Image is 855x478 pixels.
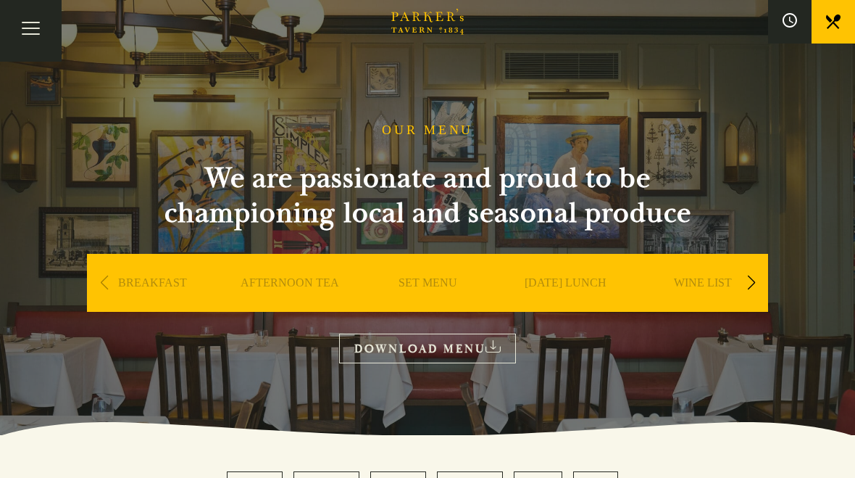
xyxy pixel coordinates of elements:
[525,276,606,334] a: [DATE] LUNCH
[399,276,457,334] a: SET MENU
[241,276,339,334] a: AFTERNOON TEA
[500,254,630,355] div: 4 / 9
[94,267,114,299] div: Previous slide
[339,334,516,363] a: DOWNLOAD MENU
[118,276,187,334] a: BREAKFAST
[382,123,473,139] h1: OUR MENU
[362,254,493,355] div: 3 / 9
[674,276,732,334] a: WINE LIST
[138,161,717,231] h2: We are passionate and proud to be championing local and seasonal produce
[87,254,217,355] div: 1 / 9
[741,267,761,299] div: Next slide
[638,254,768,355] div: 5 / 9
[225,254,355,355] div: 2 / 9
